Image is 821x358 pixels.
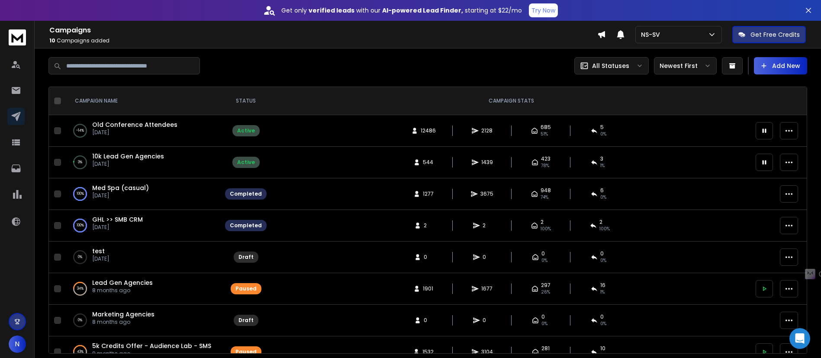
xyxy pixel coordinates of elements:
th: CAMPAIGN STATS [272,87,750,115]
span: 26 % [541,289,550,296]
span: 3675 [480,190,493,197]
td: -14%Old Conference Attendees[DATE] [64,115,220,147]
a: Old Conference Attendees [92,120,177,129]
p: 43 % [77,348,84,356]
td: 34%Lead Gen Agencies8 months ago [64,273,220,305]
p: All Statuses [592,61,629,70]
td: 0%Marketing Agencies8 months ago [64,305,220,336]
img: logo [9,29,26,45]
a: GHL >> SMB CRM [92,215,143,224]
span: 0% [541,320,547,327]
span: 1901 [423,285,433,292]
span: 2 [424,222,432,229]
span: 297 [541,282,551,289]
button: Try Now [529,3,558,17]
span: 0 [541,250,545,257]
span: 0 [424,254,432,261]
div: Draft [238,254,254,261]
th: STATUS [220,87,272,115]
a: Med Spa (casual) [92,184,149,192]
span: 3 [600,155,603,162]
p: [DATE] [92,161,164,168]
a: 5k Credits Offer - Audience Lab - SMS [92,342,211,350]
span: 0 [600,250,604,257]
span: 0 [541,313,545,320]
span: 2 [599,219,602,226]
div: Draft [238,317,254,324]
span: 16 [600,282,605,289]
span: 74 % [541,194,548,201]
span: 10k Lead Gen Agencies [92,152,164,161]
span: 0% [541,257,547,264]
strong: AI-powered Lead Finder, [382,6,463,15]
span: 100 % [541,226,551,232]
h1: Campaigns [49,25,597,35]
p: 100 % [77,221,84,230]
button: N [9,335,26,353]
span: 423 [541,155,551,162]
button: Get Free Credits [732,26,806,43]
td: 0%test[DATE] [64,242,220,273]
span: 78 % [541,162,549,169]
p: 3 % [78,158,82,167]
span: 0% [600,257,606,264]
span: 0 % [600,131,606,138]
p: Try Now [531,6,555,15]
span: 685 [541,124,551,131]
span: 1439 [481,159,493,166]
button: Add New [754,57,807,74]
span: 51 % [541,131,548,138]
p: 9 months ago [92,350,211,357]
p: [DATE] [92,129,177,136]
span: 12486 [421,127,436,134]
p: Get only with our starting at $22/mo [281,6,522,15]
td: 3%10k Lead Gen Agencies[DATE] [64,147,220,178]
div: Active [237,127,255,134]
td: 100%GHL >> SMB CRM[DATE] [64,210,220,242]
p: NS-SV [641,30,663,39]
span: 0 [483,254,491,261]
span: 2128 [481,127,493,134]
span: 10 [600,345,605,352]
p: -14 % [76,126,84,135]
a: test [92,247,105,255]
span: 544 [423,159,433,166]
span: 0 [483,317,491,324]
span: 2 [541,219,544,226]
strong: verified leads [309,6,354,15]
p: 8 months ago [92,287,153,294]
span: 3104 [481,348,493,355]
p: Get Free Credits [750,30,800,39]
span: 1532 [422,348,434,355]
span: 1677 [481,285,493,292]
p: [DATE] [92,224,143,231]
span: 1277 [423,190,434,197]
p: 0 % [78,253,82,261]
span: 281 [541,345,550,352]
div: Active [237,159,255,166]
a: Marketing Agencies [92,310,155,319]
span: 100 % [599,226,610,232]
span: 10 [49,37,55,44]
button: Newest First [654,57,717,74]
div: Completed [230,222,262,229]
p: 0 % [78,316,82,325]
p: 34 % [77,284,84,293]
p: 8 months ago [92,319,155,326]
span: 1 % [600,162,605,169]
span: 1 % [600,289,605,296]
div: Completed [230,190,262,197]
span: 5 [600,124,604,131]
th: CAMPAIGN NAME [64,87,220,115]
span: 0 [424,317,432,324]
p: Campaigns added [49,37,597,44]
span: 948 [541,187,551,194]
